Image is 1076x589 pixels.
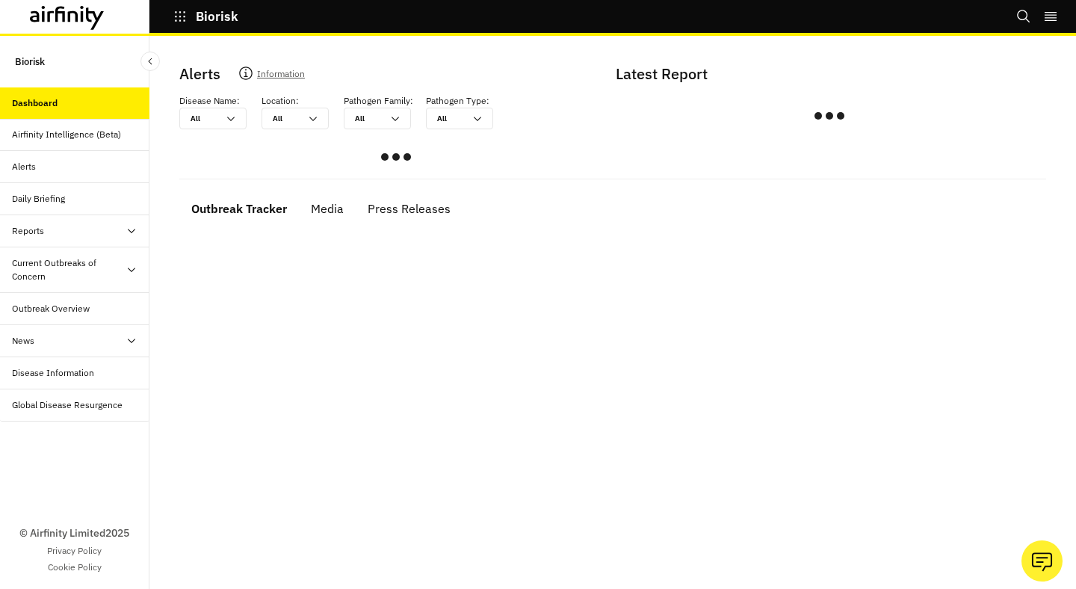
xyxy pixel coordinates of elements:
[173,4,238,29] button: Biorisk
[1021,540,1063,582] button: Ask our analysts
[48,561,102,574] a: Cookie Policy
[262,94,299,108] p: Location :
[140,52,160,71] button: Close Sidebar
[12,224,44,238] div: Reports
[426,94,489,108] p: Pathogen Type :
[257,66,305,87] p: Information
[12,96,58,110] div: Dashboard
[12,334,34,348] div: News
[368,197,451,220] div: Press Releases
[311,197,344,220] div: Media
[616,63,1040,85] p: Latest Report
[12,160,36,173] div: Alerts
[196,10,238,23] p: Biorisk
[179,63,220,85] p: Alerts
[12,398,123,412] div: Global Disease Resurgence
[15,48,45,75] p: Biorisk
[191,197,287,220] div: Outbreak Tracker
[12,366,94,380] div: Disease Information
[12,256,126,283] div: Current Outbreaks of Concern
[12,128,121,141] div: Airfinity Intelligence (Beta)
[47,544,102,558] a: Privacy Policy
[1016,4,1031,29] button: Search
[12,192,65,206] div: Daily Briefing
[19,525,129,541] p: © Airfinity Limited 2025
[344,94,413,108] p: Pathogen Family :
[179,94,240,108] p: Disease Name :
[12,302,90,315] div: Outbreak Overview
